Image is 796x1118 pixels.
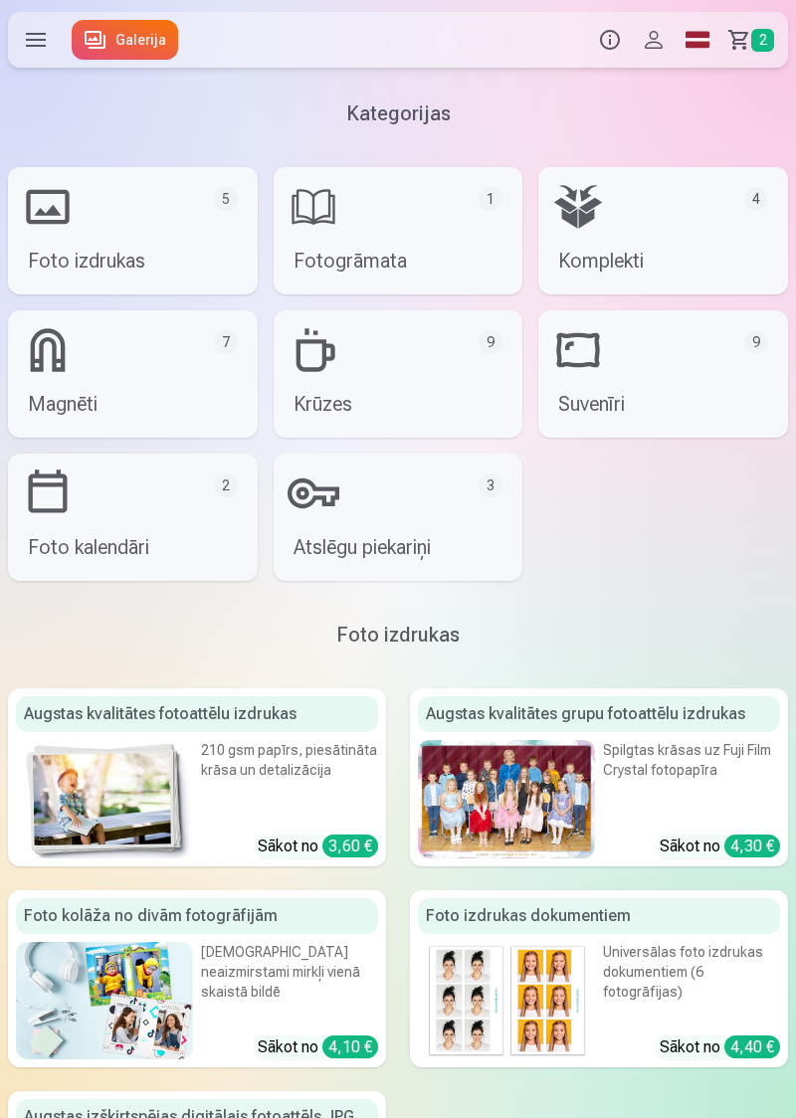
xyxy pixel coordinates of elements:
[8,688,386,866] a: Augstas kvalitātes fotoattēlu izdrukasAugstas kvalitātes fotoattēlu izdrukas210 gsm papīrs, piesā...
[410,688,788,866] a: Augstas kvalitātes grupu fotoattēlu izdrukasSpilgtas krāsas uz Fuji Film Crystal fotopapīraSākot ...
[8,167,258,294] a: Foto izdrukas5
[744,330,768,354] div: 9
[603,740,780,803] div: Spilgtas krāsas uz Fuji Film Crystal fotopapīra
[751,29,774,52] span: 2
[418,696,780,732] div: Augstas kvalitātes grupu fotoattēlu izdrukas
[479,473,502,497] div: 3
[538,310,788,438] a: Suvenīri9
[24,621,772,649] h3: Foto izdrukas
[418,942,595,1060] img: Foto izdrukas dokumentiem
[274,310,523,438] a: Krūzes9
[8,99,788,127] h3: Kategorijas
[16,898,378,934] div: Foto kolāža no divām fotogrāfijām
[588,12,632,68] button: Info
[538,167,788,294] a: Komplekti4
[8,310,258,438] a: Magnēti7
[201,942,378,1015] div: [DEMOGRAPHIC_DATA] neaizmirstami mirkļi vienā skaistā bildē
[410,890,788,1068] a: Foto izdrukas dokumentiemFoto izdrukas dokumentiemUniversālas foto izdrukas dokumentiem (6 fotogr...
[72,20,178,60] a: Galerija
[16,942,193,1060] img: Foto kolāža no divām fotogrāfijām
[744,187,768,211] div: 4
[724,835,780,857] div: 4,30 €
[8,890,386,1068] a: Foto kolāža no divām fotogrāfijāmFoto kolāža no divām fotogrāfijām[DEMOGRAPHIC_DATA] neaizmirstam...
[719,12,788,68] a: Grozs2
[632,12,676,68] button: Profils
[418,898,780,934] div: Foto izdrukas dokumentiem
[214,330,238,354] div: 7
[322,835,378,857] div: 3,60 €
[258,835,378,858] div: Sākot no
[8,454,258,581] a: Foto kalendāri2
[479,187,502,211] div: 1
[274,454,523,581] a: Atslēgu piekariņi3
[16,740,193,858] img: Augstas kvalitātes fotoattēlu izdrukas
[660,835,780,858] div: Sākot no
[660,1035,780,1059] div: Sākot no
[603,942,780,1015] div: Universālas foto izdrukas dokumentiem (6 fotogrāfijas)
[274,167,523,294] a: Fotogrāmata1
[479,330,502,354] div: 9
[16,696,378,732] div: Augstas kvalitātes fotoattēlu izdrukas
[201,740,378,803] div: 210 gsm papīrs, piesātināta krāsa un detalizācija
[322,1035,378,1058] div: 4,10 €
[214,473,238,497] div: 2
[214,187,238,211] div: 5
[724,1035,780,1058] div: 4,40 €
[676,12,719,68] a: Global
[258,1035,378,1059] div: Sākot no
